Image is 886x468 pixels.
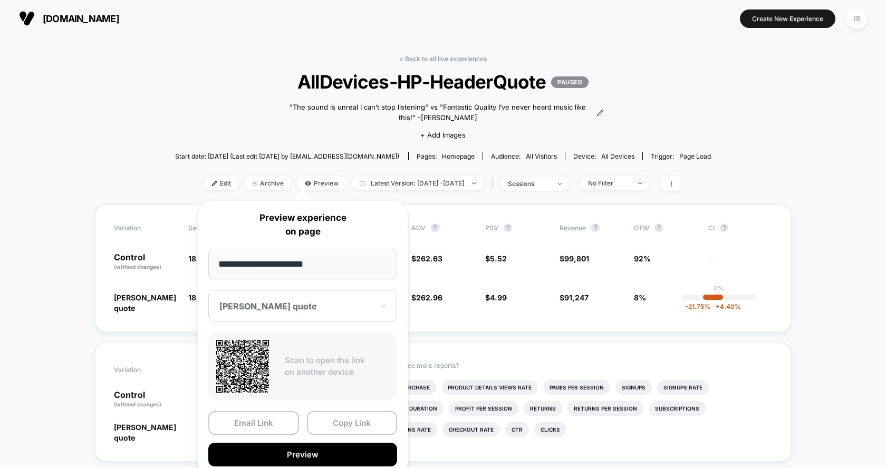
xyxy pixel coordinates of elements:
[560,224,586,232] span: Revenue
[16,10,122,27] button: [DOMAIN_NAME]
[588,179,630,187] div: No Filter
[449,401,518,416] li: Profit Per Session
[651,152,711,160] div: Trigger:
[212,181,217,186] img: edit
[282,102,594,123] span: "The sound is unreal I can’t stop listening" vs "Fantastic Quality I’ve never heard music like th...
[204,176,239,190] span: Edit
[490,293,507,302] span: 4.99
[202,71,685,93] span: AllDevices-HP-HeaderQuote
[175,152,399,160] span: Start date: [DATE] (Last edit [DATE] by [EMAIL_ADDRESS][DOMAIN_NAME])
[417,152,475,160] div: Pages:
[564,254,589,263] span: 99,801
[843,8,870,30] button: IR
[654,223,663,232] button: ?
[411,293,442,302] span: $
[114,293,176,313] span: [PERSON_NAME] quote
[740,9,835,28] button: Create New Experience
[649,401,706,416] li: Subscriptions
[114,362,172,377] span: Variation
[558,183,562,185] img: end
[485,254,507,263] span: $
[634,293,646,302] span: 8%
[591,223,600,232] button: ?
[846,8,867,29] div: IR
[307,411,398,435] button: Copy Link
[634,254,651,263] span: 92%
[508,180,550,188] div: sessions
[416,254,442,263] span: 262.63
[114,391,187,408] p: Control
[601,152,634,160] span: all devices
[565,152,642,160] span: Device:
[297,176,346,190] span: Preview
[208,443,397,466] button: Preview
[244,176,292,190] span: Archive
[114,423,176,442] span: [PERSON_NAME] quote
[431,223,439,232] button: ?
[638,182,642,184] img: end
[560,254,589,263] span: $
[657,380,709,395] li: Signups Rate
[490,254,507,263] span: 5.52
[472,182,476,184] img: end
[399,55,487,63] a: < Back to all live experiences
[441,380,538,395] li: Product Details Views Rate
[365,362,773,369] p: Would like to see more reports?
[560,293,589,302] span: $
[485,224,498,232] span: PSV
[19,11,35,26] img: Visually logo
[252,181,257,186] img: end
[420,131,466,139] span: + Add Images
[491,152,557,160] div: Audience:
[615,380,652,395] li: Signups
[489,176,500,191] span: |
[714,284,724,292] p: 0%
[710,303,741,310] span: 4.40 %
[718,292,720,300] p: |
[685,303,710,310] span: -21.75 %
[416,293,442,302] span: 262.96
[285,355,389,378] p: Scan to open the link on another device
[442,422,500,437] li: Checkout Rate
[634,223,692,232] span: OTW
[708,256,772,271] span: ---
[543,380,610,395] li: Pages Per Session
[208,411,299,435] button: Email Link
[708,223,766,232] span: CI
[534,422,566,437] li: Clicks
[114,401,161,407] span: (without changes)
[505,422,529,437] li: Ctr
[564,293,589,302] span: 91,247
[208,211,397,238] p: Preview experience on page
[485,293,507,302] span: $
[526,152,557,160] span: All Visitors
[567,401,643,416] li: Returns Per Session
[114,253,178,271] p: Control
[114,223,172,232] span: Variation
[504,223,512,232] button: ?
[679,152,711,160] span: Page Load
[43,13,119,24] span: [DOMAIN_NAME]
[352,176,484,190] span: Latest Version: [DATE] - [DATE]
[716,303,720,310] span: +
[360,181,365,186] img: calendar
[524,401,562,416] li: Returns
[411,254,442,263] span: $
[442,152,475,160] span: homepage
[551,76,589,88] p: PAUSED
[720,223,728,232] button: ?
[114,264,161,270] span: (without changes)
